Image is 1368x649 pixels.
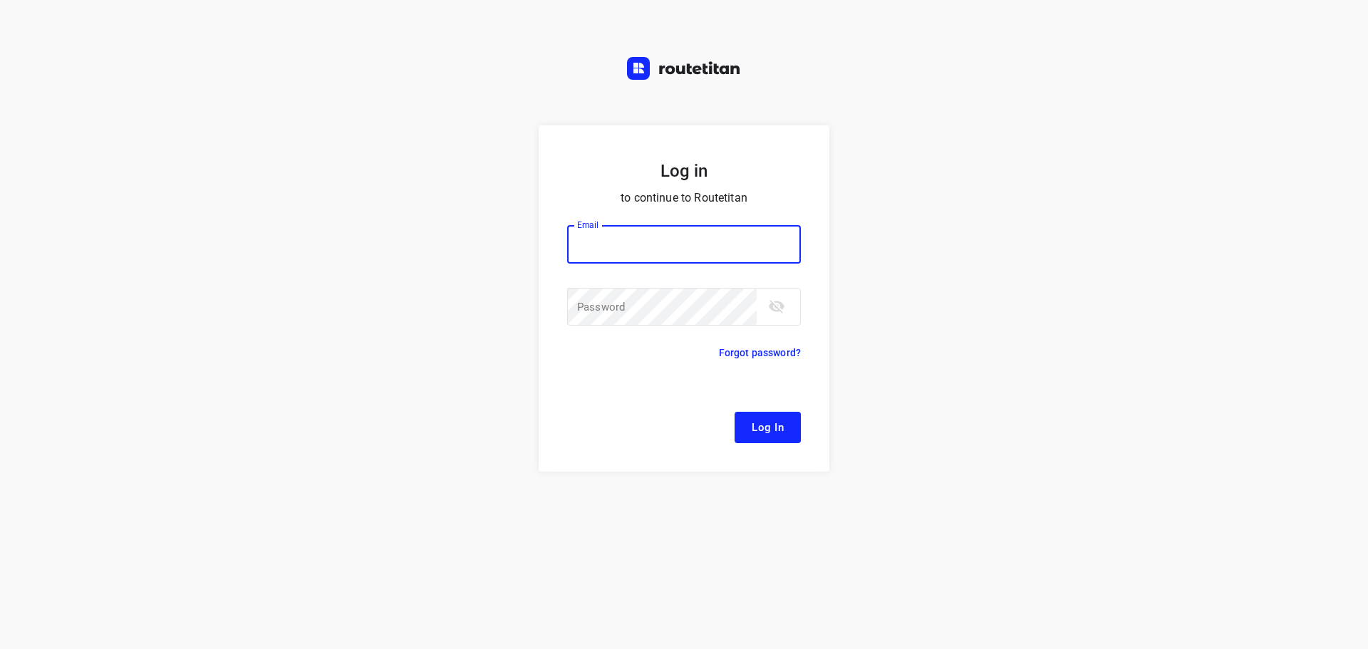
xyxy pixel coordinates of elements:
span: Log In [752,418,784,437]
button: Log In [735,412,801,443]
img: Routetitan [627,57,741,80]
h5: Log in [567,160,801,182]
button: toggle password visibility [762,292,791,321]
p: Forgot password? [719,344,801,361]
p: to continue to Routetitan [567,188,801,208]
